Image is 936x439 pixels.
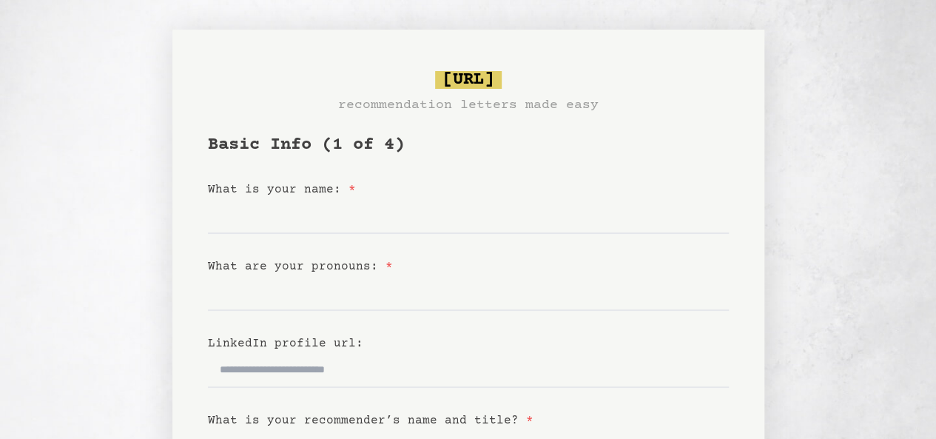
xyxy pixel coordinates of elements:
label: What is your name: [208,183,356,196]
label: What is your recommender’s name and title? [208,414,533,427]
label: What are your pronouns: [208,260,393,273]
h3: recommendation letters made easy [338,95,599,115]
h1: Basic Info (1 of 4) [208,133,729,157]
span: [URL] [435,71,502,89]
label: LinkedIn profile url: [208,337,363,350]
